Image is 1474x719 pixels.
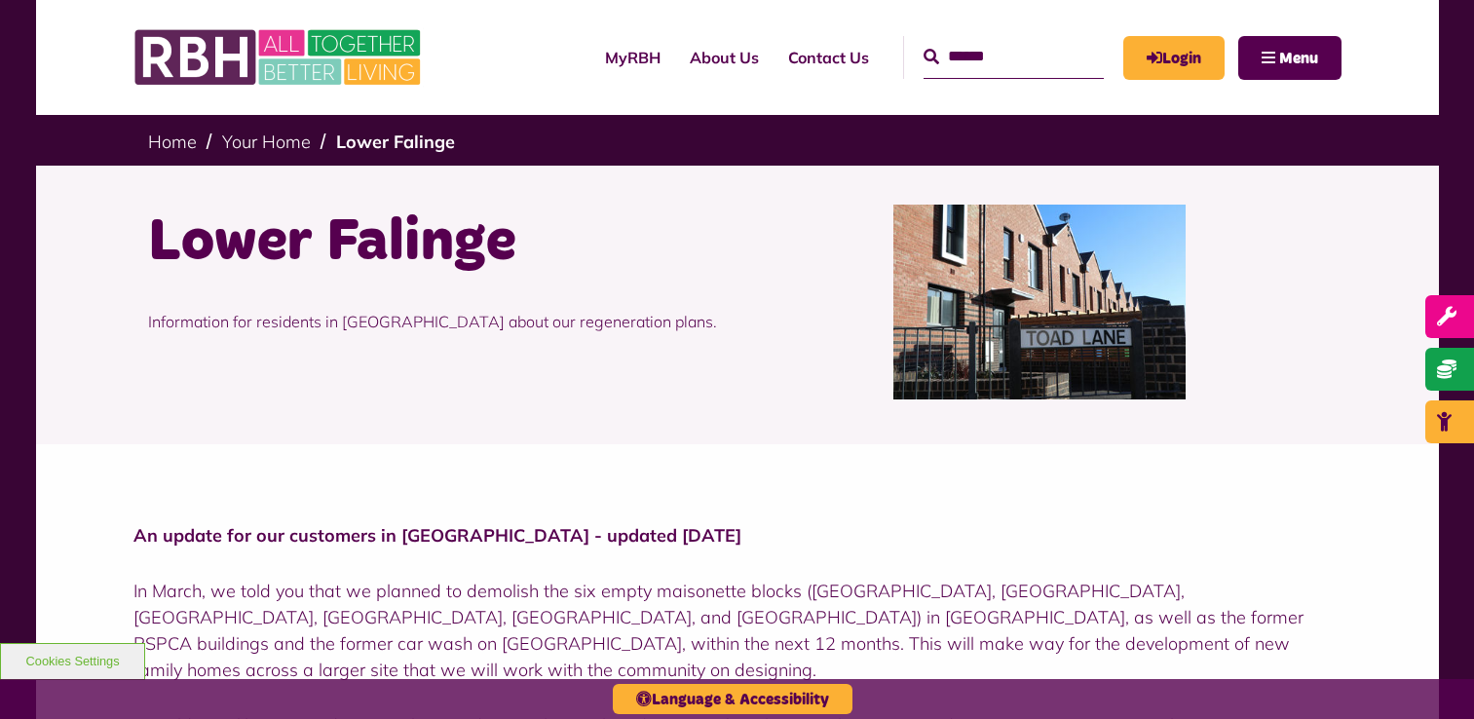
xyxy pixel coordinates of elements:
[133,19,426,95] img: RBH
[613,684,852,714] button: Language & Accessibility
[1386,631,1474,719] iframe: Netcall Web Assistant for live chat
[774,31,884,84] a: Contact Us
[924,36,1104,78] input: Search
[336,131,455,153] a: Lower Falinge
[148,205,723,281] h1: Lower Falinge
[148,281,723,362] p: Information for residents in [GEOGRAPHIC_DATA] about our regeneration plans.
[590,31,675,84] a: MyRBH
[133,578,1342,683] p: In March, we told you that we planned to demolish the six empty maisonette blocks ([GEOGRAPHIC_DA...
[1123,36,1225,80] a: MyRBH
[1279,51,1318,66] span: Menu
[222,131,311,153] a: Your Home
[675,31,774,84] a: About Us
[133,524,741,547] strong: An update for our customers in [GEOGRAPHIC_DATA] - updated [DATE]
[148,131,197,153] a: Home
[893,205,1186,399] img: Lower Falinge
[1238,36,1342,80] button: Navigation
